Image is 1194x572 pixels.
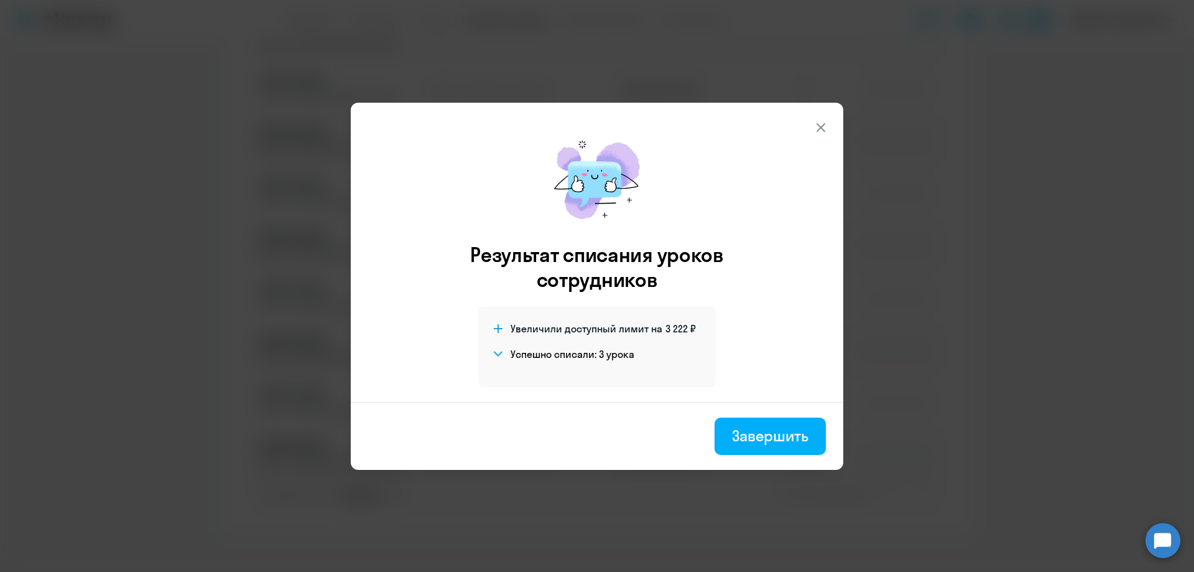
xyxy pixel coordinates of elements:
[453,242,741,292] h3: Результат списания уроков сотрудников
[732,426,808,446] div: Завершить
[511,322,662,335] span: Увеличили доступный лимит на
[715,418,826,455] button: Завершить
[665,322,696,335] span: 3 222 ₽
[511,347,634,361] h4: Успешно списали: 3 урока
[541,128,653,232] img: mirage-message.png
